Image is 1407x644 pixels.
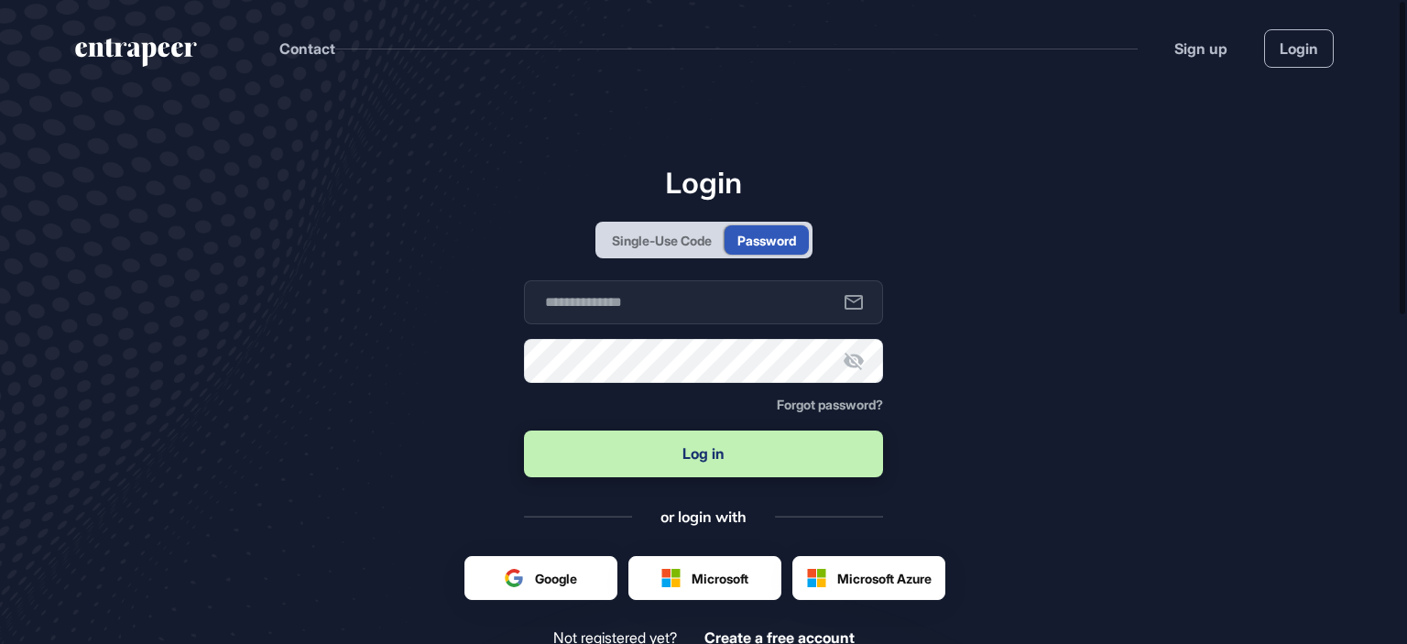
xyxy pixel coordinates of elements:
div: Password [737,231,796,250]
a: entrapeer-logo [73,38,199,73]
h1: Login [524,165,883,200]
div: Single-Use Code [612,231,712,250]
a: Forgot password? [777,398,883,412]
a: Sign up [1174,38,1227,60]
button: Log in [524,431,883,477]
span: Forgot password? [777,397,883,412]
button: Contact [279,37,335,60]
div: or login with [660,507,747,527]
a: Login [1264,29,1334,68]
